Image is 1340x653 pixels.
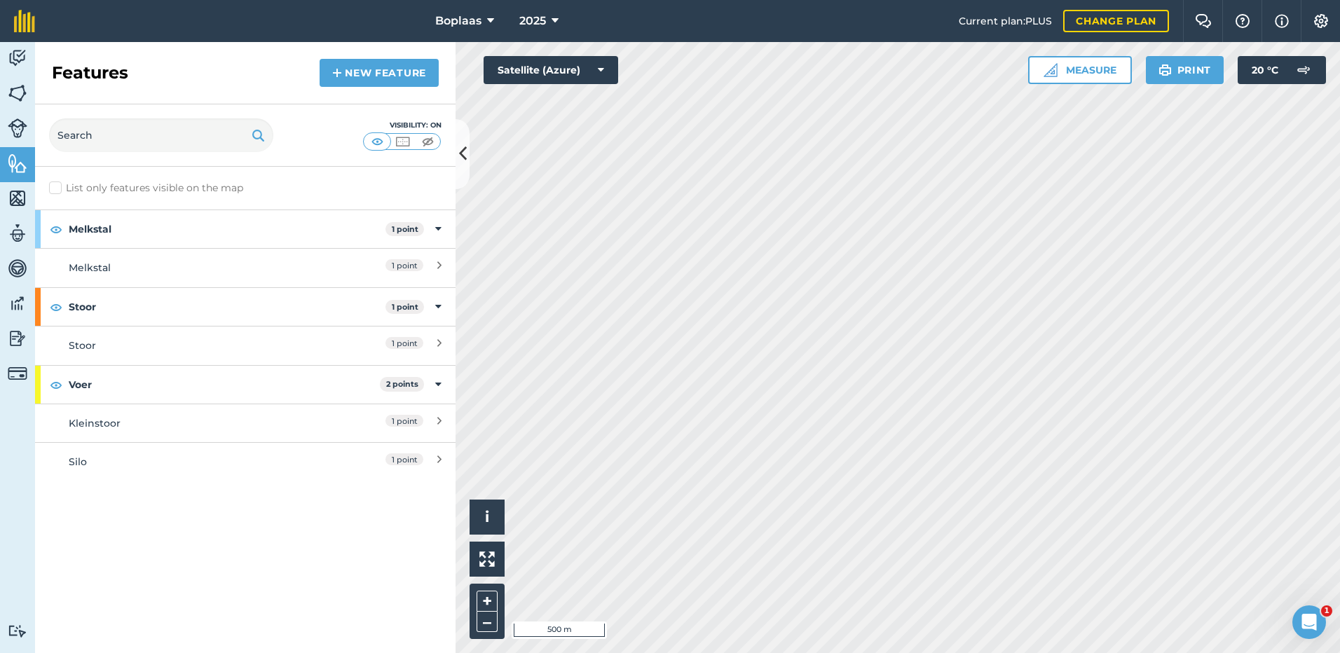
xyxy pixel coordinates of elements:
a: Melkstal1 point [35,248,456,287]
div: Stoor [69,338,317,353]
img: svg+xml;base64,PHN2ZyB4bWxucz0iaHR0cDovL3d3dy53My5vcmcvMjAwMC9zdmciIHdpZHRoPSI1MCIgaGVpZ2h0PSI0MC... [419,135,437,149]
strong: 2 points [386,379,418,389]
img: svg+xml;base64,PHN2ZyB4bWxucz0iaHR0cDovL3d3dy53My5vcmcvMjAwMC9zdmciIHdpZHRoPSI1NiIgaGVpZ2h0PSI2MC... [8,153,27,174]
img: svg+xml;base64,PD94bWwgdmVyc2lvbj0iMS4wIiBlbmNvZGluZz0idXRmLTgiPz4KPCEtLSBHZW5lcmF0b3I6IEFkb2JlIE... [1290,56,1318,84]
img: Ruler icon [1044,63,1058,77]
img: svg+xml;base64,PHN2ZyB4bWxucz0iaHR0cDovL3d3dy53My5vcmcvMjAwMC9zdmciIHdpZHRoPSIxOCIgaGVpZ2h0PSIyNC... [50,298,62,315]
div: Kleinstoor [69,415,317,431]
button: i [470,500,505,535]
strong: 1 point [392,302,418,312]
button: 20 °C [1238,56,1326,84]
span: 1 point [385,415,423,427]
img: Four arrows, one pointing top left, one top right, one bottom right and the last bottom left [479,551,495,567]
img: svg+xml;base64,PD94bWwgdmVyc2lvbj0iMS4wIiBlbmNvZGluZz0idXRmLTgiPz4KPCEtLSBHZW5lcmF0b3I6IEFkb2JlIE... [8,624,27,638]
img: svg+xml;base64,PD94bWwgdmVyc2lvbj0iMS4wIiBlbmNvZGluZz0idXRmLTgiPz4KPCEtLSBHZW5lcmF0b3I6IEFkb2JlIE... [8,48,27,69]
img: svg+xml;base64,PHN2ZyB4bWxucz0iaHR0cDovL3d3dy53My5vcmcvMjAwMC9zdmciIHdpZHRoPSIxNyIgaGVpZ2h0PSIxNy... [1275,13,1289,29]
img: fieldmargin Logo [14,10,35,32]
span: 2025 [519,13,546,29]
div: Voer2 points [35,366,456,404]
img: svg+xml;base64,PHN2ZyB4bWxucz0iaHR0cDovL3d3dy53My5vcmcvMjAwMC9zdmciIHdpZHRoPSI1MCIgaGVpZ2h0PSI0MC... [369,135,386,149]
strong: Voer [69,366,380,404]
span: i [485,508,489,525]
span: 1 point [385,337,423,349]
button: + [477,591,498,612]
img: svg+xml;base64,PHN2ZyB4bWxucz0iaHR0cDovL3d3dy53My5vcmcvMjAwMC9zdmciIHdpZHRoPSI1NiIgaGVpZ2h0PSI2MC... [8,188,27,209]
img: svg+xml;base64,PD94bWwgdmVyc2lvbj0iMS4wIiBlbmNvZGluZz0idXRmLTgiPz4KPCEtLSBHZW5lcmF0b3I6IEFkb2JlIE... [8,118,27,138]
span: 20 ° C [1252,56,1278,84]
div: Melkstal [69,260,317,275]
a: Kleinstoor1 point [35,404,456,442]
img: svg+xml;base64,PD94bWwgdmVyc2lvbj0iMS4wIiBlbmNvZGluZz0idXRmLTgiPz4KPCEtLSBHZW5lcmF0b3I6IEFkb2JlIE... [8,364,27,383]
img: Two speech bubbles overlapping with the left bubble in the forefront [1195,14,1212,28]
label: List only features visible on the map [49,181,243,195]
img: svg+xml;base64,PD94bWwgdmVyc2lvbj0iMS4wIiBlbmNvZGluZz0idXRmLTgiPz4KPCEtLSBHZW5lcmF0b3I6IEFkb2JlIE... [8,223,27,244]
img: svg+xml;base64,PHN2ZyB4bWxucz0iaHR0cDovL3d3dy53My5vcmcvMjAwMC9zdmciIHdpZHRoPSI1MCIgaGVpZ2h0PSI0MC... [394,135,411,149]
button: Satellite (Azure) [484,56,618,84]
img: A question mark icon [1234,14,1251,28]
div: Melkstal1 point [35,210,456,248]
a: Change plan [1063,10,1169,32]
strong: 1 point [392,224,418,234]
span: Boplaas [435,13,481,29]
iframe: Intercom live chat [1292,605,1326,639]
span: 1 [1321,605,1332,617]
img: A cog icon [1313,14,1329,28]
img: svg+xml;base64,PD94bWwgdmVyc2lvbj0iMS4wIiBlbmNvZGluZz0idXRmLTgiPz4KPCEtLSBHZW5lcmF0b3I6IEFkb2JlIE... [8,293,27,314]
span: 1 point [385,453,423,465]
img: svg+xml;base64,PHN2ZyB4bWxucz0iaHR0cDovL3d3dy53My5vcmcvMjAwMC9zdmciIHdpZHRoPSIxNCIgaGVpZ2h0PSIyNC... [332,64,342,81]
img: svg+xml;base64,PHN2ZyB4bWxucz0iaHR0cDovL3d3dy53My5vcmcvMjAwMC9zdmciIHdpZHRoPSIxOCIgaGVpZ2h0PSIyNC... [50,376,62,393]
h2: Features [52,62,128,84]
button: Measure [1028,56,1132,84]
a: Silo1 point [35,442,456,481]
span: Current plan : PLUS [959,13,1052,29]
input: Search [49,118,273,152]
img: svg+xml;base64,PHN2ZyB4bWxucz0iaHR0cDovL3d3dy53My5vcmcvMjAwMC9zdmciIHdpZHRoPSI1NiIgaGVpZ2h0PSI2MC... [8,83,27,104]
strong: Stoor [69,288,385,326]
div: Visibility: On [363,120,442,131]
div: Silo [69,454,317,469]
strong: Melkstal [69,210,385,248]
img: svg+xml;base64,PD94bWwgdmVyc2lvbj0iMS4wIiBlbmNvZGluZz0idXRmLTgiPz4KPCEtLSBHZW5lcmF0b3I6IEFkb2JlIE... [8,258,27,279]
a: New feature [320,59,439,87]
button: – [477,612,498,632]
button: Print [1146,56,1224,84]
img: svg+xml;base64,PHN2ZyB4bWxucz0iaHR0cDovL3d3dy53My5vcmcvMjAwMC9zdmciIHdpZHRoPSIxOSIgaGVpZ2h0PSIyNC... [1158,62,1172,78]
img: svg+xml;base64,PD94bWwgdmVyc2lvbj0iMS4wIiBlbmNvZGluZz0idXRmLTgiPz4KPCEtLSBHZW5lcmF0b3I6IEFkb2JlIE... [8,328,27,349]
div: Stoor1 point [35,288,456,326]
span: 1 point [385,259,423,271]
a: Stoor1 point [35,326,456,364]
img: svg+xml;base64,PHN2ZyB4bWxucz0iaHR0cDovL3d3dy53My5vcmcvMjAwMC9zdmciIHdpZHRoPSIxOSIgaGVpZ2h0PSIyNC... [252,127,265,144]
img: svg+xml;base64,PHN2ZyB4bWxucz0iaHR0cDovL3d3dy53My5vcmcvMjAwMC9zdmciIHdpZHRoPSIxOCIgaGVpZ2h0PSIyNC... [50,221,62,238]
